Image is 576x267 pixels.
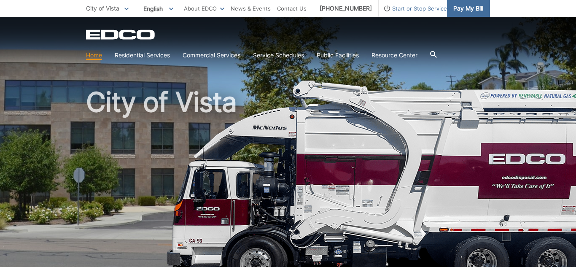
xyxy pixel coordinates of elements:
a: About EDCO [184,4,224,13]
a: Resource Center [371,51,417,60]
a: EDCD logo. Return to the homepage. [86,30,156,40]
a: Contact Us [277,4,307,13]
span: Pay My Bill [453,4,483,13]
a: Public Facilities [317,51,359,60]
a: Home [86,51,102,60]
a: Service Schedules [253,51,304,60]
a: News & Events [231,4,271,13]
a: Commercial Services [183,51,240,60]
span: English [137,2,180,16]
a: Residential Services [115,51,170,60]
span: City of Vista [86,5,119,12]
